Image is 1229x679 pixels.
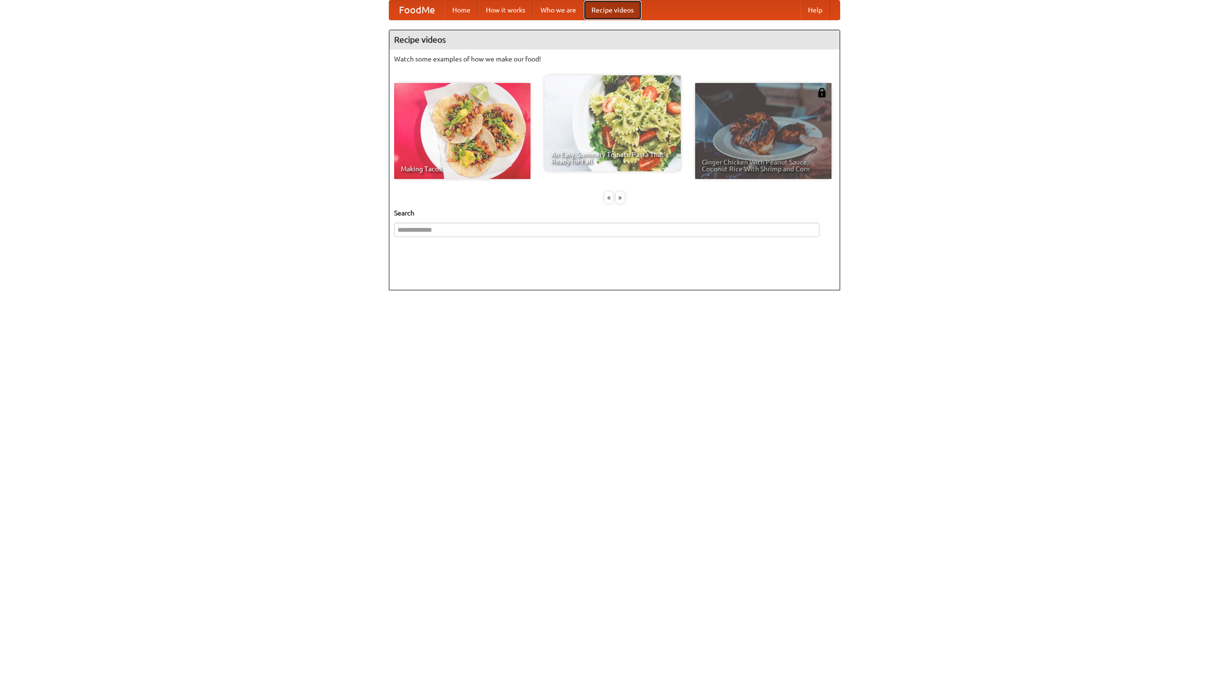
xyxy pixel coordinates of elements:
span: An Easy, Summery Tomato Pasta That's Ready for Fall [551,151,674,165]
span: Making Tacos [401,166,524,172]
div: « [604,191,613,203]
a: Who we are [533,0,584,20]
h4: Recipe videos [389,30,840,49]
a: FoodMe [389,0,445,20]
h5: Search [394,208,835,218]
a: Home [445,0,478,20]
a: How it works [478,0,533,20]
a: Help [800,0,830,20]
div: » [616,191,625,203]
a: Recipe videos [584,0,641,20]
a: Making Tacos [394,83,530,179]
a: An Easy, Summery Tomato Pasta That's Ready for Fall [544,75,681,171]
p: Watch some examples of how we make our food! [394,54,835,64]
img: 483408.png [817,88,827,97]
